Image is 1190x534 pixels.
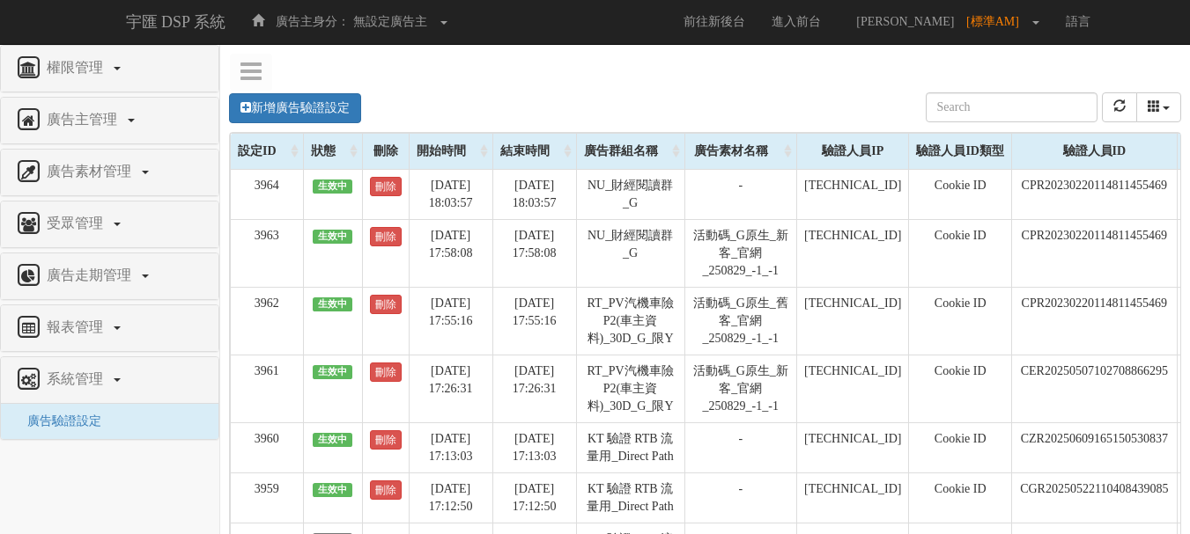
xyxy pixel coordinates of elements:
td: CZR20250609165150530837 [1011,422,1177,472]
span: [PERSON_NAME] [847,15,963,28]
td: [DATE] 17:58:08 [409,219,492,287]
td: KT 驗證 RTB 流量用_Direct Path [576,422,684,472]
td: [DATE] 17:26:31 [492,355,576,422]
a: 權限管理 [14,55,205,83]
span: 廣告走期管理 [42,267,140,282]
a: 廣告走期管理 [14,262,205,290]
span: 報表管理 [42,319,112,334]
span: 生效中 [313,433,353,447]
td: RT_PV汽機車險P2(車主資料)_30D_G_限Y [576,287,684,355]
input: Search [926,92,1098,122]
td: Cookie ID [909,355,1012,422]
td: Cookie ID [909,219,1012,287]
div: 廣告素材名稱 [685,134,796,169]
button: refresh [1102,92,1137,122]
td: [TECHNICAL_ID] [797,422,909,472]
td: [DATE] 17:55:16 [492,287,576,355]
td: NU_財經閱讀群_G [576,169,684,219]
span: 廣告主身分： [276,15,350,28]
td: CGR20250522110408439085 [1011,472,1177,523]
td: [TECHNICAL_ID] [797,355,909,422]
td: [DATE] 18:03:57 [492,169,576,219]
span: 生效中 [313,483,353,497]
a: 廣告素材管理 [14,158,205,187]
a: 廣告驗證設定 [14,414,101,428]
td: [TECHNICAL_ID] [797,287,909,355]
td: NU_財經閱讀群_G [576,219,684,287]
td: [DATE] 17:55:16 [409,287,492,355]
span: 權限管理 [42,60,112,75]
td: Cookie ID [909,472,1012,523]
span: 廣告素材管理 [42,164,140,179]
a: 廣告主管理 [14,106,205,135]
td: CPR20230220114811455469 [1011,219,1177,287]
td: - [684,169,796,219]
td: RT_PV汽機車險P2(車主資料)_30D_G_限Y [576,355,684,422]
td: [DATE] 17:13:03 [409,422,492,472]
td: [DATE] 17:13:03 [492,422,576,472]
a: 刪除 [370,177,402,196]
td: - [684,422,796,472]
a: 系統管理 [14,366,205,394]
td: [TECHNICAL_ID] [797,472,909,523]
div: 驗證人員ID [1012,134,1177,169]
td: Cookie ID [909,169,1012,219]
span: 無設定廣告主 [353,15,427,28]
a: 受眾管理 [14,210,205,238]
div: 設定ID [231,134,303,169]
td: [DATE] 17:12:50 [409,472,492,523]
td: CPR20230220114811455469 [1011,169,1177,219]
a: 刪除 [370,480,402,500]
span: 生效中 [313,365,353,379]
td: 活動碼_G原生_新客_官網_250829_-1_-1 [684,355,796,422]
span: 生效中 [313,230,353,244]
button: columns [1136,92,1182,122]
td: 3963 [231,219,304,287]
span: 廣告主管理 [42,112,126,127]
td: 活動碼_G原生_新客_官網_250829_-1_-1 [684,219,796,287]
div: 驗證人員ID類型 [909,134,1011,169]
td: [DATE] 17:12:50 [492,472,576,523]
span: 生效中 [313,179,353,194]
td: [DATE] 17:26:31 [409,355,492,422]
span: 生效中 [313,297,353,311]
div: 開始時間 [410,134,492,169]
a: 報表管理 [14,314,205,342]
td: CPR20230220114811455469 [1011,287,1177,355]
td: 3959 [231,472,304,523]
a: 新增廣告驗證設定 [229,93,361,123]
td: - [684,472,796,523]
td: KT 驗證 RTB 流量用_Direct Path [576,472,684,523]
span: 受眾管理 [42,216,112,230]
a: 刪除 [370,295,402,314]
td: [TECHNICAL_ID] [797,219,909,287]
td: 活動碼_G原生_舊客_官網_250829_-1_-1 [684,287,796,355]
a: 刪除 [370,227,402,246]
a: 刪除 [370,430,402,450]
div: 驗證人員IP [797,134,908,169]
div: 狀態 [304,134,362,169]
td: Cookie ID [909,287,1012,355]
td: 3961 [231,355,304,422]
td: [DATE] 17:58:08 [492,219,576,287]
a: 刪除 [370,362,402,382]
td: [TECHNICAL_ID] [797,169,909,219]
td: [DATE] 18:03:57 [409,169,492,219]
td: Cookie ID [909,422,1012,472]
span: [標準AM] [966,15,1028,28]
span: 系統管理 [42,371,112,386]
div: 刪除 [363,134,409,169]
td: CER20250507102708866295 [1011,355,1177,422]
div: 廣告群組名稱 [577,134,684,169]
td: 3962 [231,287,304,355]
td: 3964 [231,169,304,219]
div: 結束時間 [493,134,576,169]
td: 3960 [231,422,304,472]
div: Columns [1136,92,1182,122]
